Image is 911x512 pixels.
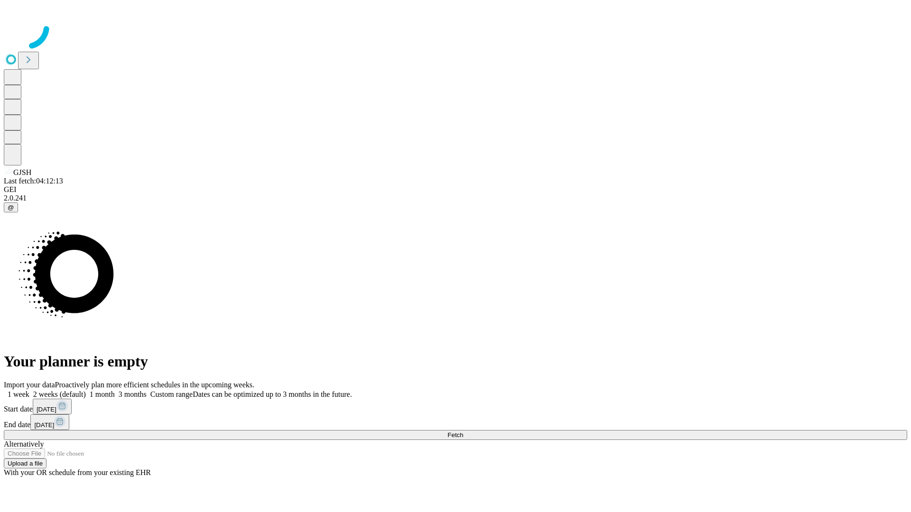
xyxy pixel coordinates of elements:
[8,204,14,211] span: @
[33,390,86,398] span: 2 weeks (default)
[4,202,18,212] button: @
[4,468,151,476] span: With your OR schedule from your existing EHR
[4,430,907,440] button: Fetch
[34,421,54,429] span: [DATE]
[55,381,254,389] span: Proactively plan more efficient schedules in the upcoming weeks.
[33,399,72,414] button: [DATE]
[4,458,46,468] button: Upload a file
[4,353,907,370] h1: Your planner is empty
[30,414,69,430] button: [DATE]
[90,390,115,398] span: 1 month
[447,431,463,439] span: Fetch
[4,194,907,202] div: 2.0.241
[119,390,147,398] span: 3 months
[13,168,31,176] span: GJSH
[150,390,193,398] span: Custom range
[4,185,907,194] div: GEI
[4,440,44,448] span: Alternatively
[37,406,56,413] span: [DATE]
[4,177,63,185] span: Last fetch: 04:12:13
[4,381,55,389] span: Import your data
[4,399,907,414] div: Start date
[8,390,29,398] span: 1 week
[193,390,352,398] span: Dates can be optimized up to 3 months in the future.
[4,414,907,430] div: End date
